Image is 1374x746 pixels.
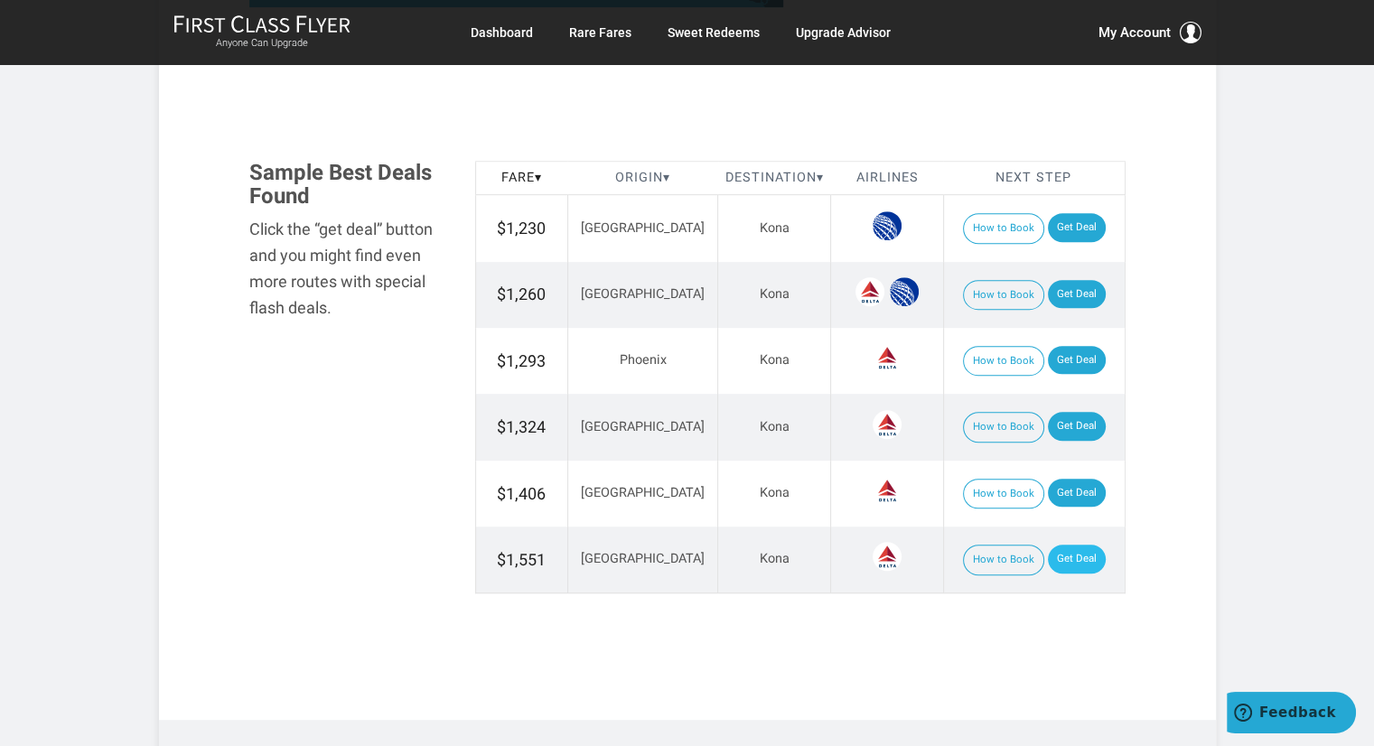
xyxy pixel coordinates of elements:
span: [GEOGRAPHIC_DATA] [581,419,705,434]
span: Delta Airlines [873,410,902,439]
button: How to Book [963,412,1044,443]
span: [GEOGRAPHIC_DATA] [581,551,705,566]
span: My Account [1098,22,1171,43]
iframe: Opens a widget where you can find more information [1227,692,1356,737]
button: How to Book [963,280,1044,311]
div: Click the “get deal” button and you might find even more routes with special flash deals. [249,217,448,321]
span: Delta Airlines [873,476,902,505]
span: ▾ [817,170,824,185]
span: $1,230 [497,219,546,238]
span: [GEOGRAPHIC_DATA] [581,286,705,302]
span: Kona [760,485,790,500]
span: [GEOGRAPHIC_DATA] [581,485,705,500]
small: Anyone Can Upgrade [173,37,351,50]
a: Get Deal [1048,346,1106,375]
th: Destination [718,161,831,195]
span: Kona [760,286,790,302]
span: United [873,211,902,240]
a: Sweet Redeems [668,16,760,49]
img: First Class Flyer [173,14,351,33]
a: Get Deal [1048,479,1106,508]
a: Upgrade Advisor [796,16,891,49]
span: $1,551 [497,550,546,569]
span: $1,293 [497,351,546,370]
button: How to Book [963,479,1044,509]
th: Next Step [943,161,1125,195]
th: Fare [475,161,567,195]
span: Delta Airlines [873,343,902,372]
span: ▾ [535,170,542,185]
span: ▾ [663,170,670,185]
th: Airlines [831,161,943,195]
a: Get Deal [1048,412,1106,441]
a: Rare Fares [569,16,631,49]
a: Get Deal [1048,213,1106,242]
button: How to Book [963,346,1044,377]
button: How to Book [963,213,1044,244]
span: Kona [760,419,790,434]
h3: Sample Best Deals Found [249,161,448,209]
span: United [890,277,919,306]
th: Origin [567,161,718,195]
span: Phoenix [620,352,667,368]
span: Kona [760,220,790,236]
button: My Account [1098,22,1201,43]
span: $1,260 [497,284,546,303]
span: Kona [760,352,790,368]
a: Get Deal [1048,280,1106,309]
a: Get Deal [1048,545,1106,573]
span: [GEOGRAPHIC_DATA] [581,220,705,236]
span: $1,324 [497,417,546,436]
span: Kona [760,551,790,566]
span: Delta Airlines [855,277,884,306]
button: How to Book [963,545,1044,575]
span: Delta Airlines [873,542,902,571]
a: First Class FlyerAnyone Can Upgrade [173,14,351,51]
span: $1,406 [497,484,546,503]
a: Dashboard [471,16,533,49]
